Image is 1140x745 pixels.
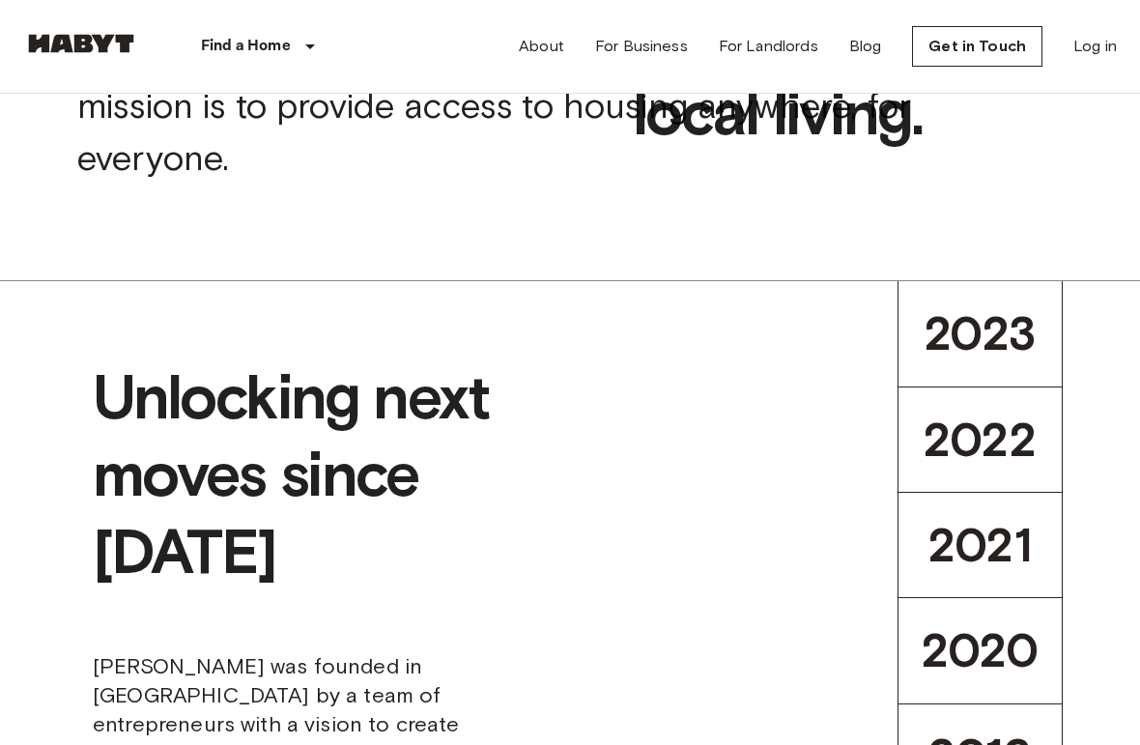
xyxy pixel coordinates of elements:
[519,35,564,58] a: About
[719,35,818,58] a: For Landlords
[849,35,882,58] a: Blog
[201,35,291,58] p: Find a Home
[898,282,1063,387] button: 2023
[898,387,1063,493] button: 2022
[898,598,1063,703] button: 2020
[1073,35,1117,58] a: Log in
[595,35,688,58] a: For Business
[23,34,139,53] img: Habyt
[924,413,1037,470] span: 2022
[922,623,1039,680] span: 2020
[77,33,981,180] span: We are the largest globally. Our mission is to provide access to housing anywhere, for everyone.
[928,518,1032,575] span: 2021
[912,26,1042,67] a: Get in Touch
[898,493,1063,598] button: 2021
[93,359,555,653] span: Unlocking next moves since [DATE]
[925,306,1037,363] span: 2023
